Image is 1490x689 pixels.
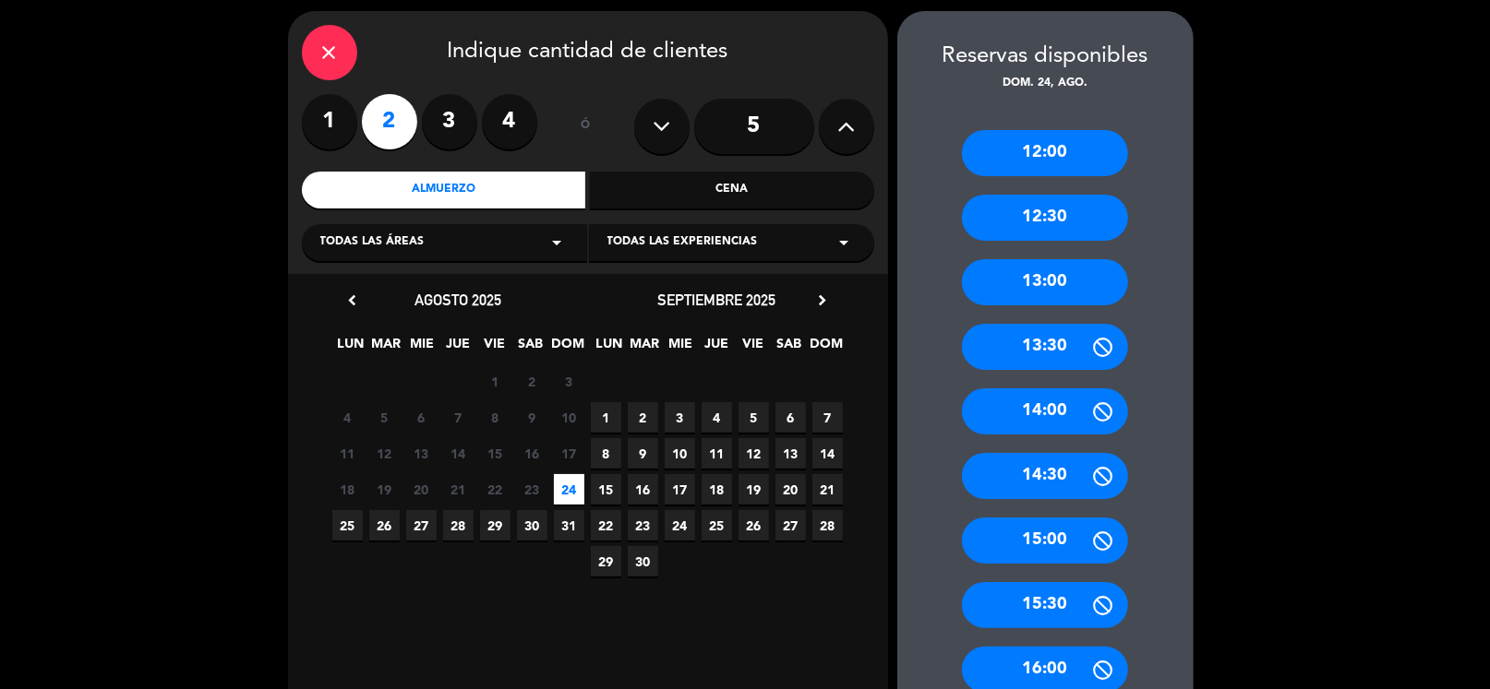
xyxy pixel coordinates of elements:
span: agosto 2025 [415,291,502,309]
span: 14 [812,438,843,469]
span: 13 [775,438,806,469]
div: dom. 24, ago. [897,75,1194,93]
div: 12:00 [962,130,1128,176]
i: chevron_right [813,291,833,310]
label: 3 [422,94,477,149]
span: JUE [702,333,732,363]
span: 28 [812,510,843,541]
span: SAB [515,333,546,363]
span: 20 [775,474,806,505]
div: Reservas disponibles [897,39,1194,75]
div: 14:00 [962,388,1128,434]
div: 13:00 [962,259,1128,305]
span: 18 [702,474,732,505]
span: 26 [739,510,769,541]
span: 24 [665,510,695,541]
span: VIE [479,333,510,363]
span: 7 [812,402,843,433]
span: Todas las experiencias [607,233,758,252]
div: Cena [590,172,874,208]
span: 20 [406,474,437,505]
i: chevron_left [343,291,363,310]
span: 16 [628,474,658,505]
span: 13 [406,438,437,469]
span: 15 [480,438,511,469]
div: 12:30 [962,195,1128,241]
span: 9 [517,402,547,433]
span: 12 [369,438,400,469]
span: 19 [369,474,400,505]
span: 2 [517,366,547,397]
span: 16 [517,438,547,469]
span: 25 [702,510,732,541]
span: VIE [738,333,768,363]
span: 1 [591,402,621,433]
span: 6 [406,402,437,433]
div: 15:00 [962,517,1128,564]
i: arrow_drop_down [834,232,856,254]
span: 6 [775,402,806,433]
span: DOM [551,333,582,363]
span: 3 [665,402,695,433]
div: 15:30 [962,582,1128,628]
span: MIE [666,333,696,363]
span: DOM [810,333,840,363]
span: 9 [628,438,658,469]
span: 7 [443,402,474,433]
span: 14 [443,438,474,469]
span: JUE [443,333,474,363]
span: 4 [332,402,363,433]
span: MAR [630,333,660,363]
span: SAB [774,333,804,363]
div: Indique cantidad de clientes [302,25,874,80]
span: 11 [332,438,363,469]
label: 1 [302,94,357,149]
span: 10 [554,402,584,433]
span: 18 [332,474,363,505]
i: close [318,42,341,64]
span: 30 [628,546,658,576]
span: 5 [369,402,400,433]
span: 31 [554,510,584,541]
span: 3 [554,366,584,397]
span: 10 [665,438,695,469]
span: 26 [369,510,400,541]
span: 1 [480,366,511,397]
span: 17 [554,438,584,469]
span: 28 [443,510,474,541]
span: 24 [554,474,584,505]
span: 29 [591,546,621,576]
span: 27 [406,510,437,541]
span: 22 [480,474,511,505]
div: 14:30 [962,453,1128,499]
div: ó [556,94,616,159]
div: Almuerzo [302,172,586,208]
span: 23 [517,474,547,505]
span: 8 [591,438,621,469]
span: 30 [517,510,547,541]
label: 4 [482,94,537,149]
span: 5 [739,402,769,433]
i: arrow_drop_down [547,232,569,254]
label: 2 [362,94,417,149]
span: septiembre 2025 [658,291,776,309]
span: 15 [591,474,621,505]
span: LUN [594,333,624,363]
span: LUN [335,333,366,363]
span: 19 [739,474,769,505]
span: 22 [591,510,621,541]
span: 11 [702,438,732,469]
span: 17 [665,474,695,505]
span: 8 [480,402,511,433]
span: 21 [812,474,843,505]
div: 13:30 [962,324,1128,370]
span: 12 [739,438,769,469]
span: 27 [775,510,806,541]
span: 21 [443,474,474,505]
span: 29 [480,510,511,541]
span: MIE [407,333,438,363]
span: 2 [628,402,658,433]
span: 25 [332,510,363,541]
span: MAR [371,333,402,363]
span: 4 [702,402,732,433]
